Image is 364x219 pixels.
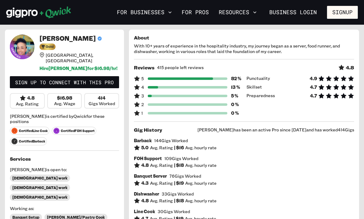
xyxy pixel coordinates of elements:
[216,7,259,18] button: Resources
[164,156,198,161] span: 109 Gigs Worked
[231,102,242,107] h6: 0 %
[134,76,144,82] span: 5
[98,95,105,101] h6: 414
[52,127,96,135] span: Certified FOH Support
[134,110,144,116] span: 1
[346,64,354,71] h5: 4.8
[310,93,317,99] h6: 4.7
[57,95,72,101] h6: $16.98
[174,198,184,204] h6: | $ 18
[134,43,354,54] span: With 10+ years of experience in the hospitality industry, my journey began as a server, food runn...
[185,198,217,204] span: Avg. hourly rate
[10,206,119,211] span: Working as:
[11,128,18,134] img: svg+xml;base64,PHN2ZyB3aWR0aD0iNjQiIGhlaWdodD0iNjQiIHZpZXdCb3g9IjAgMCA2NCA2NCIgZmlsbD0ibm9uZSIgeG...
[134,127,162,133] h5: Gig History
[185,163,217,168] span: Avg. hourly rate
[174,163,184,168] h6: | $ 18
[264,6,322,19] a: Business Login
[53,128,60,134] img: svg+xml;base64,PHN2ZyB3aWR0aD0iNjQiIGhlaWdodD0iNjQiIHZpZXdCb3g9IjAgMCA2NCA2NCIgZmlsbD0ibm9uZSIgeG...
[114,7,174,18] button: For Businesses
[10,114,119,124] span: [PERSON_NAME] is certified by Qwick for these positions
[197,127,354,133] span: [PERSON_NAME] has been an active Pro since [DATE] and has worked 414 Gigs
[150,180,173,186] span: Avg. Rating
[185,180,217,186] span: Avg. hourly rate
[179,7,211,18] a: For Pros
[46,52,119,63] span: [GEOGRAPHIC_DATA], [GEOGRAPHIC_DATA]
[39,35,96,42] h4: [PERSON_NAME]
[134,173,167,179] h6: Banquet Server
[134,64,155,71] h5: Reviews
[158,209,190,214] span: 30 Gigs Worked
[134,209,155,214] h6: Line Cook
[162,191,194,197] span: 33 Gigs Worked
[169,173,201,179] span: 76 Gigs Worked
[141,180,149,186] h6: 4.3
[39,66,119,71] h6: Hire [PERSON_NAME] for $ 16.98 /hr!
[310,85,317,90] h6: 4.7
[310,76,317,81] h6: 4.9
[12,176,68,180] span: [DEMOGRAPHIC_DATA] work
[134,156,162,161] h6: FOH Support
[54,101,75,106] span: Avg. Wage
[10,76,119,89] a: Sign up to connect with this Pro
[157,65,204,70] span: 415 people left reviews
[231,85,242,90] h6: 13 %
[154,138,188,143] span: 144 Gigs Worked
[246,76,270,82] span: Punctuality
[141,163,149,168] h6: 4.8
[10,167,119,172] span: [PERSON_NAME] is open to:
[231,76,242,81] h6: 82 %
[20,95,35,101] div: 4.8
[10,137,47,145] span: Certified Barback
[327,6,358,19] button: Signup
[134,84,144,90] span: 4
[12,195,68,200] span: [DEMOGRAPHIC_DATA] work
[150,198,173,204] span: Avg. Rating
[246,84,262,90] span: Skillset
[141,145,149,151] h6: 5.0
[134,138,152,143] h6: Barback
[185,145,217,151] span: Avg. hourly rate
[89,101,115,106] span: Gigs Worked
[174,145,184,151] h6: | $ 16
[12,185,68,190] span: [DEMOGRAPHIC_DATA] work
[11,138,18,144] img: svg+xml;base64,PHN2ZyB3aWR0aD0iNjQiIGhlaWdodD0iNjQiIHZpZXdCb3g9IjAgMCA2NCA2NCIgZmlsbD0ibm9uZSIgeG...
[134,35,354,41] h5: About
[231,93,242,99] h6: 5 %
[141,198,149,204] h6: 4.8
[150,145,173,151] span: Avg. Rating
[174,180,184,186] h6: | $ 19
[16,101,39,107] span: Avg. Rating
[150,163,173,168] span: Avg. Rating
[231,110,242,116] h6: 0 %
[246,93,275,99] span: Preparedness
[134,101,144,108] span: 2
[134,93,144,99] span: 3
[10,156,119,162] h5: Services
[10,127,49,135] span: Certified Line Cook
[134,191,159,197] h6: Dishwasher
